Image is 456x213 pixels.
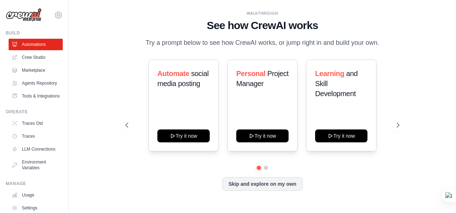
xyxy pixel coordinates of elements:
[157,70,209,87] span: social media posting
[6,109,63,115] div: Operate
[9,189,63,201] a: Usage
[315,129,367,142] button: Try it now
[236,129,289,142] button: Try it now
[6,181,63,186] div: Manage
[9,90,63,102] a: Tools & Integrations
[9,131,63,142] a: Traces
[9,143,63,155] a: LLM Connections
[9,39,63,50] a: Automations
[9,77,63,89] a: Agents Repository
[236,70,289,87] span: Project Manager
[9,156,63,174] a: Environment Variables
[9,118,63,129] a: Traces Old
[142,38,383,48] p: Try a prompt below to see how CrewAI works, or jump right in and build your own.
[315,70,344,77] span: Learning
[125,11,400,16] div: WALKTHROUGH
[236,70,265,77] span: Personal
[157,70,189,77] span: Automate
[9,65,63,76] a: Marketplace
[6,30,63,36] div: Build
[315,70,358,98] span: and Skill Development
[222,177,302,191] button: Skip and explore on my own
[125,19,400,32] h1: See how CrewAI works
[9,52,63,63] a: Crew Studio
[157,129,210,142] button: Try it now
[6,8,42,22] img: Logo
